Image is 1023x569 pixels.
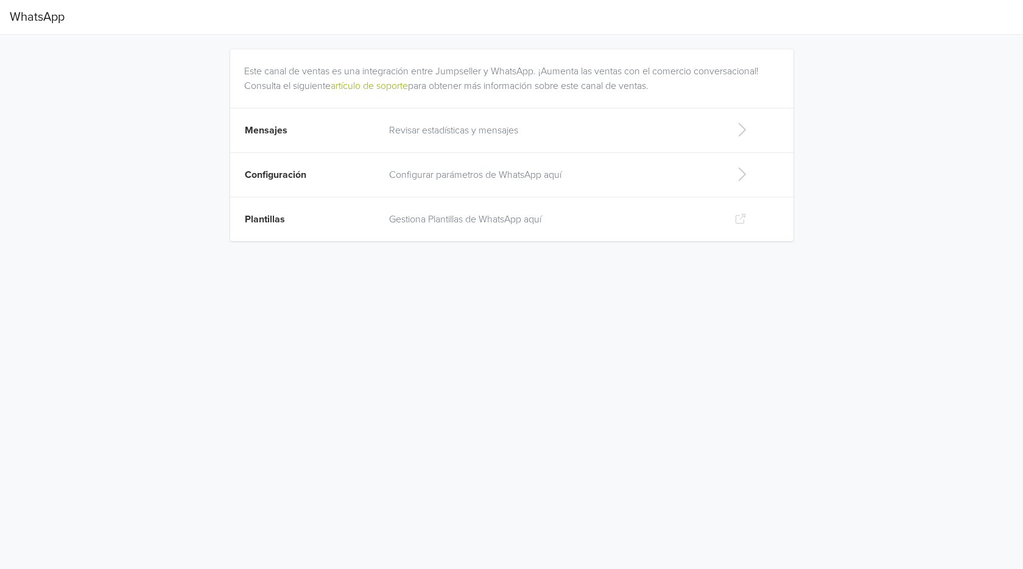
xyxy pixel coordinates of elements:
p: Gestiona Plantillas de WhatsApp aquí [389,212,715,227]
span: WhatsApp [10,5,65,29]
span: Plantillas [245,213,285,225]
p: Revisar estadísticas y mensajes [389,123,715,138]
span: Configuración [245,169,306,181]
div: Este canal de ventas es una integración entre Jumpseller y WhatsApp. ¡Aumenta las ventas con el c... [244,49,784,93]
span: Mensajes [245,124,287,136]
a: artículo de soporte [331,80,408,92]
p: Configurar parámetros de WhatsApp aquí [389,168,715,182]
